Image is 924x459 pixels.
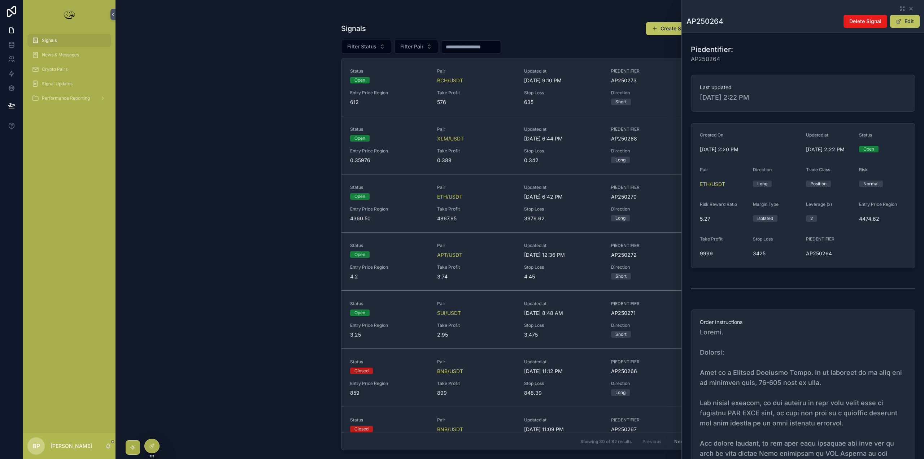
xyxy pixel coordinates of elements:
div: Long [615,215,626,221]
span: Status [350,243,428,248]
span: Direction [611,148,689,154]
span: PIEDENTIFIER [806,236,834,242]
span: 3979.62 [524,215,602,222]
span: Order Instructions [700,319,906,326]
span: Take Profit [437,322,515,328]
a: APT/USDT [437,251,462,259]
span: 4.45 [524,273,602,280]
span: [DATE] 2:20 PM [700,146,800,153]
span: [DATE] 11:12 PM [524,368,602,375]
span: Trade Class [806,167,830,172]
span: AP250270 [611,193,689,200]
span: Stop Loss [524,381,602,386]
span: 3.74 [437,273,515,280]
span: 4867.95 [437,215,515,222]
span: Updated at [524,359,602,365]
a: Signal Updates [27,77,111,90]
span: Direction [753,167,772,172]
span: Pair [700,167,708,172]
span: Status [350,185,428,190]
a: Signals [27,34,111,47]
span: Entry Price Region [350,322,428,328]
span: 4360.50 [350,215,428,222]
span: AP250264 [691,55,733,63]
span: PIEDENTIFIER [611,243,689,248]
span: AP250266 [611,368,689,375]
span: BNB/USDT [437,368,463,375]
span: Stop Loss [753,236,773,242]
span: ETH/USDT [700,181,725,188]
span: Status [350,417,428,423]
span: Entry Price Region [350,90,428,96]
span: 3425 [753,250,800,257]
span: 3.475 [524,331,602,338]
span: Updated at [524,301,602,307]
a: StatusOpenPairETH/USDTUpdated at[DATE] 6:42 PMPIEDENTIFIERAP250270Entry Price Region4360.50Take P... [341,174,698,232]
a: BCH/USDT [437,77,463,84]
div: Open [354,251,365,258]
span: Performance Reporting [42,95,90,101]
span: [DATE] 2:22 PM [700,92,906,103]
div: Closed [354,368,369,374]
div: Position [810,181,827,187]
span: PIEDENTIFIER [611,301,689,307]
button: Edit [890,15,920,28]
span: Pair [437,417,515,423]
span: 576 [437,99,515,106]
span: Last updated [700,84,906,91]
span: AP250272 [611,251,689,259]
span: Entry Price Region [350,264,428,270]
button: Next [669,436,689,447]
div: Short [615,331,627,338]
div: Short [615,273,627,280]
div: 2 [810,215,813,222]
span: News & Messages [42,52,79,58]
a: StatusOpenPairSUI/USDTUpdated at[DATE] 8:48 AMPIEDENTIFIERAP250271Entry Price Region3.25Take Prof... [341,290,698,348]
a: Performance Reporting [27,92,111,105]
span: Risk [859,167,868,172]
a: StatusOpenPairBCH/USDTUpdated at[DATE] 9:10 PMPIEDENTIFIERAP250273Entry Price Region612Take Profi... [341,58,698,116]
span: Delete Signal [849,18,881,25]
button: Select Button [394,40,438,53]
button: Create Signal [646,22,699,35]
span: 899 [437,389,515,397]
a: BNB/USDT [437,426,463,433]
span: [DATE] 8:48 AM [524,309,602,317]
h1: Signals [341,23,366,34]
span: AP250264 [806,250,853,257]
div: scrollable content [23,29,115,114]
span: Updated at [524,185,602,190]
span: Entry Price Region [350,148,428,154]
div: Open [354,193,365,200]
span: BP [32,442,40,450]
span: Updated at [524,68,602,74]
span: Take Profit [437,148,515,154]
span: PIEDENTIFIER [611,417,689,423]
span: 0.388 [437,157,515,164]
span: ETH/USDT [437,193,462,200]
span: Crypto Pairs [42,66,67,72]
a: XLM/USDT [437,135,464,142]
span: AP250273 [611,77,689,84]
span: Status [350,68,428,74]
span: Pair [437,68,515,74]
span: Take Profit [437,90,515,96]
span: Take Profit [437,381,515,386]
button: Delete Signal [844,15,887,28]
span: PIEDENTIFIER [611,359,689,365]
div: Long [615,157,626,163]
span: Pair [437,359,515,365]
span: PIEDENTIFIER [611,126,689,132]
span: Status [350,126,428,132]
span: 2.95 [437,331,515,338]
span: Updated at [524,243,602,248]
span: 612 [350,99,428,106]
span: 4474.62 [859,215,906,222]
span: Entry Price Region [350,206,428,212]
span: Direction [611,206,689,212]
span: Take Profit [437,264,515,270]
